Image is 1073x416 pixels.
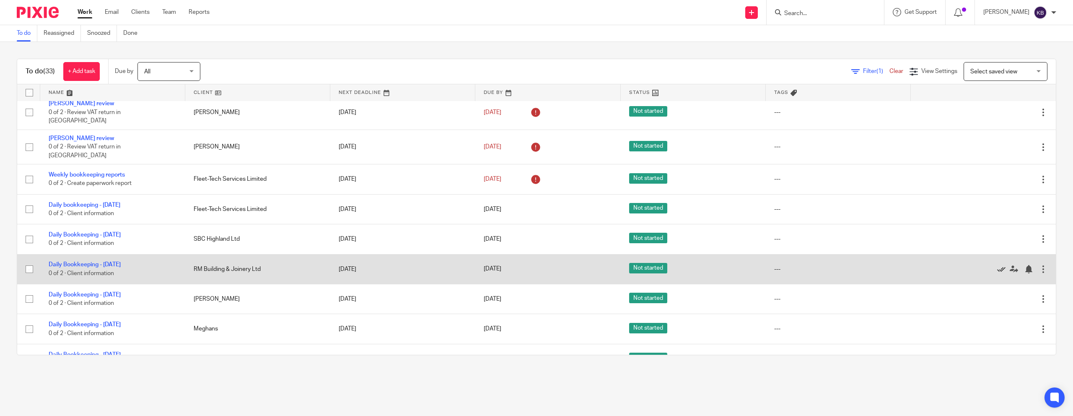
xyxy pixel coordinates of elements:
[185,194,330,224] td: Fleet-Tech Services Limited
[162,8,176,16] a: Team
[185,164,330,194] td: Fleet-Tech Services Limited
[484,144,501,150] span: [DATE]
[17,25,37,42] a: To do
[49,241,114,247] span: 0 of 2 · Client information
[330,164,475,194] td: [DATE]
[185,254,330,284] td: RM Building & Joinery Ltd
[774,325,902,333] div: ---
[185,224,330,254] td: SBC Highland Ltd
[774,143,902,151] div: ---
[49,135,114,141] a: [PERSON_NAME] review
[774,205,902,213] div: ---
[17,7,59,18] img: Pixie
[629,263,667,273] span: Not started
[49,352,121,358] a: Daily Bookkeeping - [DATE]
[484,326,501,332] span: [DATE]
[774,90,788,95] span: Tags
[629,353,667,363] span: Not started
[774,295,902,303] div: ---
[1034,6,1047,19] img: svg%3E
[783,10,859,18] input: Search
[185,344,330,374] td: Sound of [PERSON_NAME] Hospitality Ltd
[144,69,150,75] span: All
[330,194,475,224] td: [DATE]
[330,284,475,314] td: [DATE]
[78,8,92,16] a: Work
[484,236,501,242] span: [DATE]
[983,8,1029,16] p: [PERSON_NAME]
[484,296,501,302] span: [DATE]
[63,62,100,81] a: + Add task
[629,141,667,151] span: Not started
[49,232,121,238] a: Daily Bookkeeping - [DATE]
[49,322,121,328] a: Daily Bookkeeping - [DATE]
[330,95,475,130] td: [DATE]
[330,254,475,284] td: [DATE]
[774,175,902,183] div: ---
[330,224,475,254] td: [DATE]
[49,181,132,187] span: 0 of 2 · Create paperwork report
[26,67,55,76] h1: To do
[49,144,121,159] span: 0 of 2 · Review VAT return in [GEOGRAPHIC_DATA]
[49,101,114,107] a: [PERSON_NAME] review
[774,235,902,243] div: ---
[49,172,125,178] a: Weekly bookkeeping reports
[185,314,330,344] td: Meghans
[330,344,475,374] td: [DATE]
[49,109,121,124] span: 0 of 2 · Review VAT return in [GEOGRAPHIC_DATA]
[629,233,667,243] span: Not started
[49,292,121,298] a: Daily Bookkeeping - [DATE]
[49,262,121,268] a: Daily Bookkeeping - [DATE]
[905,9,937,15] span: Get Support
[774,265,902,273] div: ---
[889,68,903,74] a: Clear
[189,8,210,16] a: Reports
[44,25,81,42] a: Reassigned
[123,25,144,42] a: Done
[43,68,55,75] span: (33)
[774,108,902,117] div: ---
[330,130,475,164] td: [DATE]
[49,330,114,336] span: 0 of 2 · Client information
[484,266,501,272] span: [DATE]
[87,25,117,42] a: Snoozed
[49,202,120,208] a: Daily bookkeeping - [DATE]
[629,323,667,333] span: Not started
[629,173,667,184] span: Not started
[330,314,475,344] td: [DATE]
[185,130,330,164] td: [PERSON_NAME]
[629,203,667,213] span: Not started
[863,68,889,74] span: Filter
[629,293,667,303] span: Not started
[49,270,114,276] span: 0 of 2 · Client information
[131,8,150,16] a: Clients
[185,95,330,130] td: [PERSON_NAME]
[49,300,114,306] span: 0 of 2 · Client information
[484,176,501,182] span: [DATE]
[970,69,1017,75] span: Select saved view
[997,265,1010,273] a: Mark as done
[49,211,114,216] span: 0 of 2 · Client information
[876,68,883,74] span: (1)
[921,68,957,74] span: View Settings
[629,106,667,117] span: Not started
[105,8,119,16] a: Email
[484,206,501,212] span: [DATE]
[115,67,133,75] p: Due by
[484,109,501,115] span: [DATE]
[185,284,330,314] td: [PERSON_NAME]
